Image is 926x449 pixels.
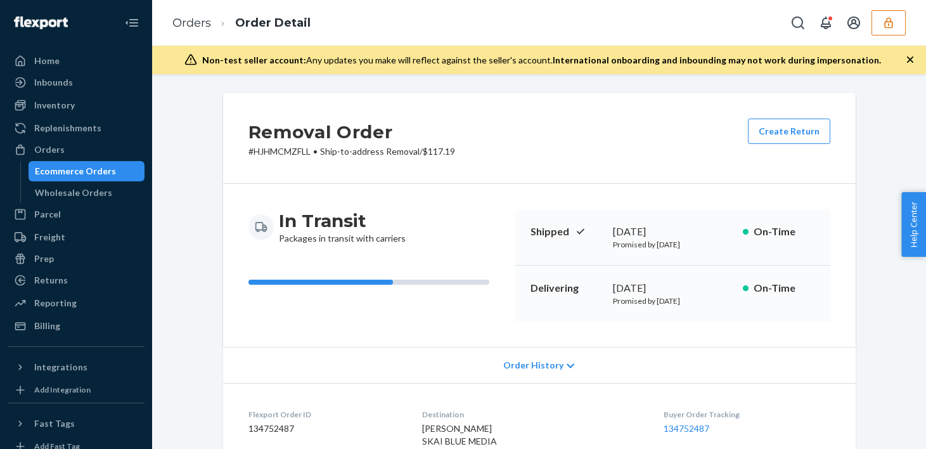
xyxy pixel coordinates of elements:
button: Open account menu [841,10,866,36]
a: Orders [8,140,145,160]
div: Parcel [34,208,61,221]
div: Any updates you make will reflect against the seller's account. [202,54,881,67]
div: Replenishments [34,122,101,134]
button: Fast Tags [8,413,145,434]
div: Packages in transit with carriers [279,209,406,245]
div: Inventory [34,99,75,112]
div: Fast Tags [34,417,75,430]
a: Home [8,51,145,71]
span: • [313,146,318,157]
div: Ecommerce Orders [35,165,116,178]
a: Orders [172,16,211,30]
a: Wholesale Orders [29,183,145,203]
div: [DATE] [613,281,733,296]
a: Freight [8,227,145,247]
span: Non-test seller account: [202,55,306,65]
a: Order Detail [235,16,311,30]
div: Add Integration [34,384,91,395]
div: Orders [34,143,65,156]
button: Open notifications [813,10,839,36]
a: Ecommerce Orders [29,161,145,181]
ol: breadcrumbs [162,4,321,42]
span: Ship-to-address Removal [320,146,420,157]
div: [DATE] [613,224,733,239]
a: 134752487 [664,423,709,434]
p: Delivering [531,281,603,296]
h3: In Transit [279,209,406,232]
button: Integrations [8,357,145,377]
div: Returns [34,274,68,287]
dd: 134752487 [248,422,402,435]
div: Billing [34,320,60,332]
a: Prep [8,249,145,269]
button: Close Navigation [119,10,145,36]
p: On-Time [754,224,815,239]
a: Replenishments [8,118,145,138]
a: Billing [8,316,145,336]
div: Freight [34,231,65,244]
span: Order History [503,359,563,372]
h2: Removal Order [248,119,455,145]
a: Reporting [8,293,145,313]
dt: Buyer Order Tracking [664,409,830,420]
button: Help Center [901,192,926,257]
p: # HJHMCMZFLL / $117.19 [248,145,455,158]
a: Inventory [8,95,145,115]
button: Open Search Box [785,10,811,36]
div: Integrations [34,361,87,374]
img: Flexport logo [14,16,68,29]
button: Create Return [748,119,830,144]
p: Shipped [531,224,603,239]
dt: Destination [422,409,643,420]
div: Wholesale Orders [35,186,112,199]
span: International onboarding and inbounding may not work during impersonation. [553,55,881,65]
div: Prep [34,252,54,265]
div: Home [34,55,60,67]
dt: Flexport Order ID [248,409,402,420]
p: Promised by [DATE] [613,296,733,306]
a: Add Integration [8,382,145,398]
a: Parcel [8,204,145,224]
p: Promised by [DATE] [613,239,733,250]
div: Reporting [34,297,77,309]
p: On-Time [754,281,815,296]
div: Inbounds [34,76,73,89]
a: Inbounds [8,72,145,93]
a: Returns [8,270,145,290]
